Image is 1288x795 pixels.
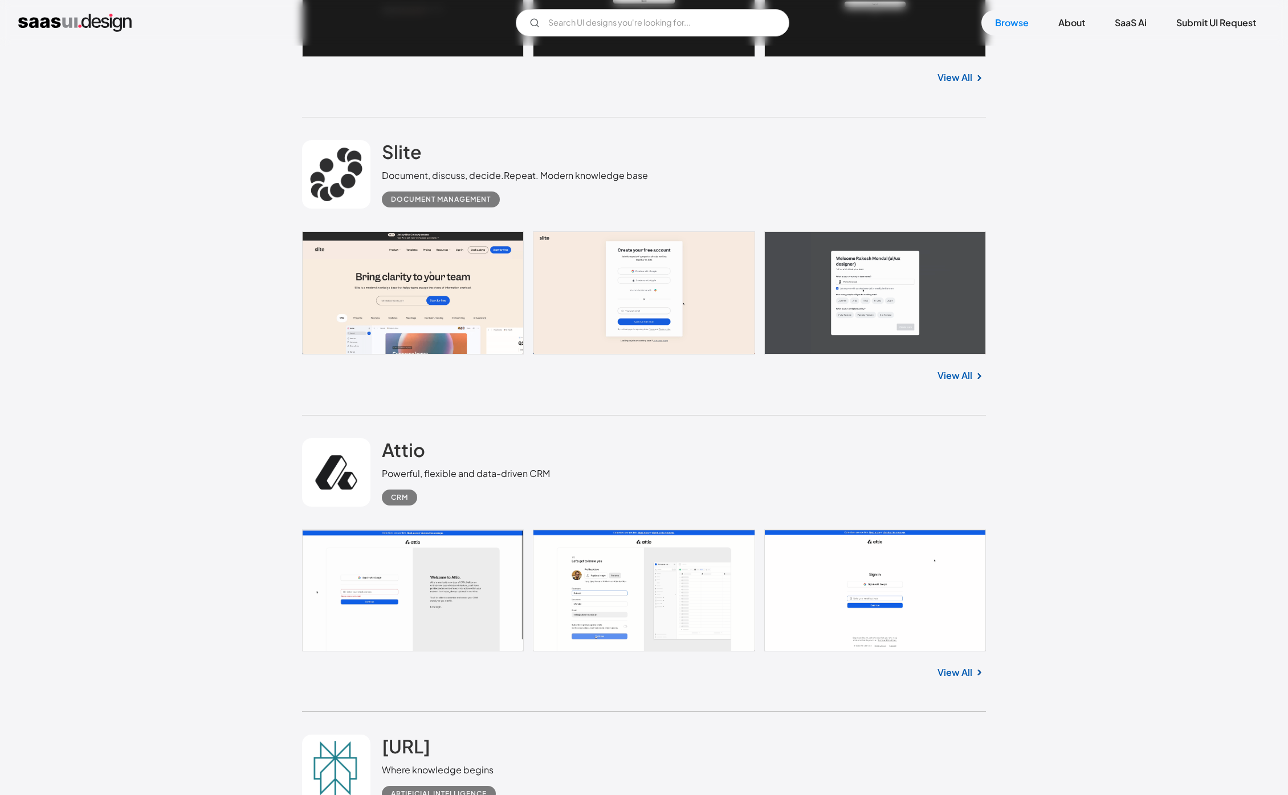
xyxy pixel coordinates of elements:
[981,10,1042,35] a: Browse
[382,169,648,182] div: Document, discuss, decide.Repeat. Modern knowledge base
[18,14,132,32] a: home
[516,9,789,36] form: Email Form
[1101,10,1160,35] a: SaaS Ai
[382,735,430,757] h2: [URL]
[382,763,505,777] div: Where knowledge begins
[391,193,491,206] div: Document Management
[938,666,972,679] a: View All
[938,71,972,84] a: View All
[382,467,550,480] div: Powerful, flexible and data-driven CRM
[382,438,425,467] a: Attio
[938,369,972,382] a: View All
[382,140,422,163] h2: Slite
[382,735,430,763] a: [URL]
[382,438,425,461] h2: Attio
[516,9,789,36] input: Search UI designs you're looking for...
[1163,10,1270,35] a: Submit UI Request
[1045,10,1099,35] a: About
[382,140,422,169] a: Slite
[391,491,408,504] div: CRM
